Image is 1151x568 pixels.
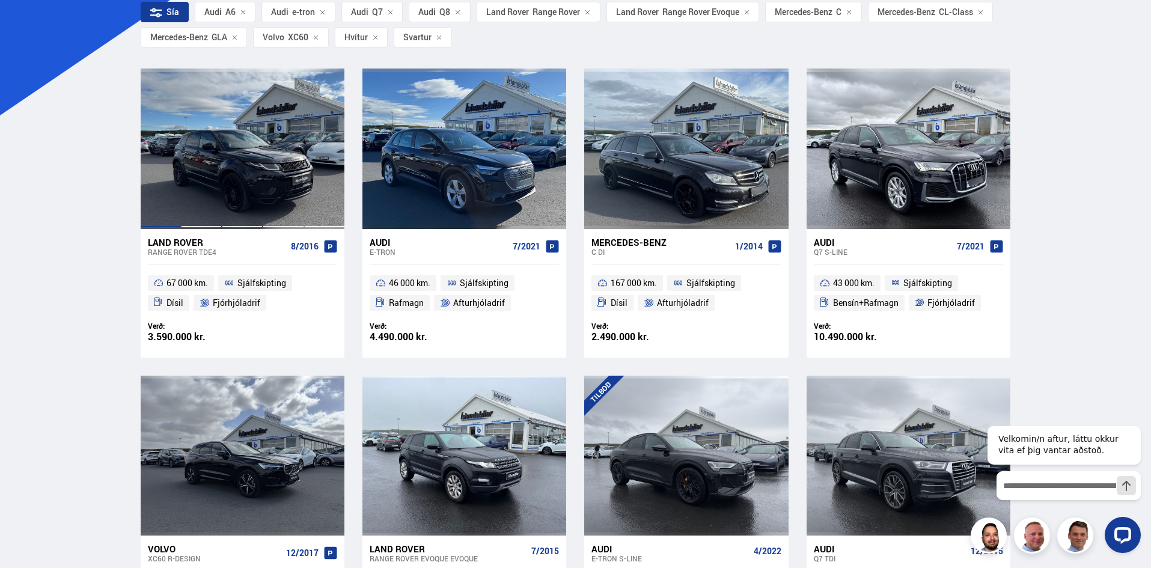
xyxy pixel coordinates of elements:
span: Afturhjóladrif [453,296,505,310]
span: 7/2021 [513,242,540,251]
div: Audi [370,237,508,248]
span: C [775,7,841,17]
span: Afturhjóladrif [657,296,709,310]
div: Verð: [370,322,465,331]
div: 4.490.000 kr. [370,332,465,342]
a: Land Rover Range Rover TDE4 8/2016 67 000 km. Sjálfskipting Dísil Fjórhjóladrif Verð: 3.590.000 kr. [141,229,344,358]
div: Mercedes-Benz [775,7,832,17]
span: Sjálfskipting [686,276,735,290]
div: Audi [591,543,748,554]
span: Q8 [418,7,450,17]
div: Mercedes-Benz [591,237,730,248]
span: Fjórhjóladrif [927,296,975,310]
a: Mercedes-Benz C DI 1/2014 167 000 km. Sjálfskipting Dísil Afturhjóladrif Verð: 2.490.000 kr. [584,229,788,358]
span: 67 000 km. [166,276,208,290]
div: Range Rover Evoque EVOQUE [370,554,527,563]
span: Bensín+Rafmagn [833,296,899,310]
div: 3.590.000 kr. [148,332,243,342]
span: 12/2015 [971,546,1003,556]
div: Q7 TDI [814,554,966,563]
div: Land Rover [148,237,286,248]
div: Volvo [263,32,284,42]
span: GLA [150,32,227,42]
div: 10.490.000 kr. [814,332,909,342]
span: Dísil [166,296,183,310]
span: Svartur [403,32,432,42]
span: 46 000 km. [389,276,430,290]
span: e-tron [271,7,315,17]
span: 7/2015 [531,546,559,556]
span: 7/2021 [957,242,985,251]
div: Audi [814,237,952,248]
span: CL-Class [878,7,973,17]
a: Audi Q7 S-LINE 7/2021 43 000 km. Sjálfskipting Bensín+Rafmagn Fjórhjóladrif Verð: 10.490.000 kr. [807,229,1010,358]
span: Sjálfskipting [460,276,508,290]
span: Range Rover [486,7,580,17]
div: Audi [814,543,966,554]
span: Dísil [611,296,627,310]
div: Sía [141,2,189,22]
div: Land Rover [616,7,659,17]
div: Mercedes-Benz [150,32,208,42]
span: 167 000 km. [611,276,657,290]
span: Rafmagn [389,296,424,310]
div: C DI [591,248,730,256]
div: Audi [418,7,436,17]
span: 43 000 km. [833,276,875,290]
span: Sjálfskipting [237,276,286,290]
div: Volvo [148,543,281,554]
span: 4/2022 [754,546,781,556]
div: Verð: [148,322,243,331]
iframe: LiveChat chat widget [978,404,1146,563]
div: XC60 R-DESIGN [148,554,281,563]
span: 1/2014 [735,242,763,251]
span: Range Rover Evoque [616,7,739,17]
div: Audi [204,7,222,17]
div: Audi [271,7,289,17]
div: Verð: [591,322,686,331]
span: XC60 [263,32,308,42]
div: 2.490.000 kr. [591,332,686,342]
span: A6 [204,7,236,17]
span: Q7 [351,7,383,17]
span: Sjálfskipting [903,276,952,290]
div: Audi [351,7,368,17]
span: 8/2016 [291,242,319,251]
div: e-tron S-LINE [591,554,748,563]
div: Q7 S-LINE [814,248,952,256]
div: e-tron [370,248,508,256]
img: nhp88E3Fdnt1Opn2.png [972,519,1009,555]
span: Fjórhjóladrif [213,296,260,310]
div: Land Rover [370,543,527,554]
div: Mercedes-Benz [878,7,935,17]
div: Land Rover [486,7,529,17]
div: Range Rover TDE4 [148,248,286,256]
a: Audi e-tron 7/2021 46 000 km. Sjálfskipting Rafmagn Afturhjóladrif Verð: 4.490.000 kr. [362,229,566,358]
span: Hvítur [344,32,368,42]
div: Verð: [814,322,909,331]
span: 12/2017 [286,548,319,558]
